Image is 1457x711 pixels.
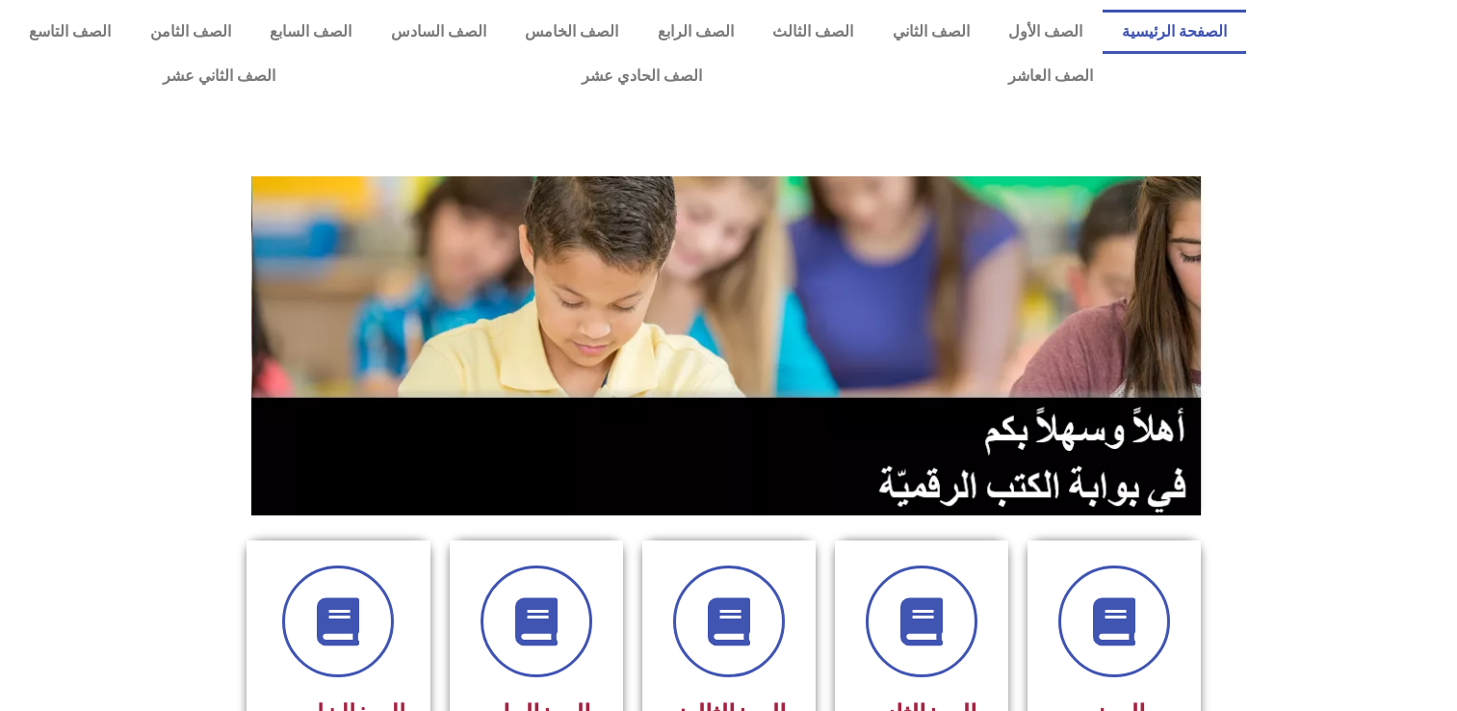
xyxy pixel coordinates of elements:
a: الصف الثاني عشر [10,54,429,98]
a: الصف الأول [989,10,1103,54]
a: الصف التاسع [10,10,131,54]
a: الصف الثاني [873,10,990,54]
a: الصف الخامس [506,10,638,54]
a: الصف العاشر [855,54,1246,98]
a: الصف السابع [250,10,372,54]
a: الصف الثامن [131,10,251,54]
a: الصف السادس [372,10,507,54]
a: الصف الثالث [753,10,873,54]
a: الصف الحادي عشر [429,54,855,98]
a: الصف الرابع [638,10,754,54]
a: الصفحة الرئيسية [1103,10,1247,54]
